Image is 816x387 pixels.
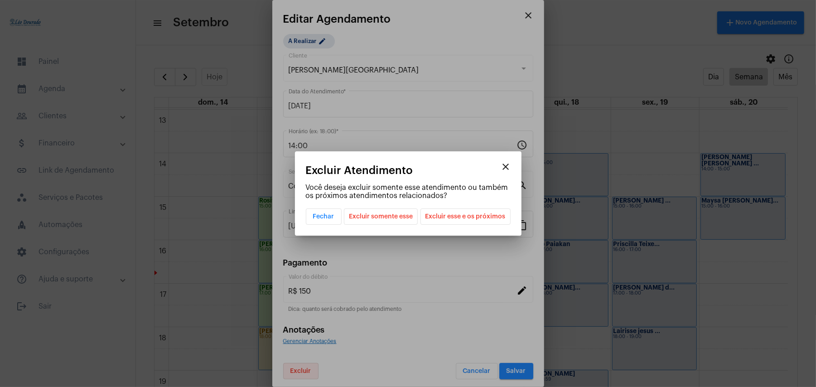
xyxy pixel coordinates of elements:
[425,209,506,224] span: Excluir esse e os próximos
[306,184,511,200] p: Você deseja excluir somente esse atendimento ou também os próximos atendimentos relacionados?
[420,208,511,225] button: Excluir esse e os próximos
[501,161,512,172] mat-icon: close
[306,208,342,225] button: Fechar
[306,164,413,176] span: Excluir Atendimento
[349,209,413,224] span: Excluir somente esse
[344,208,418,225] button: Excluir somente esse
[313,213,334,220] span: Fechar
